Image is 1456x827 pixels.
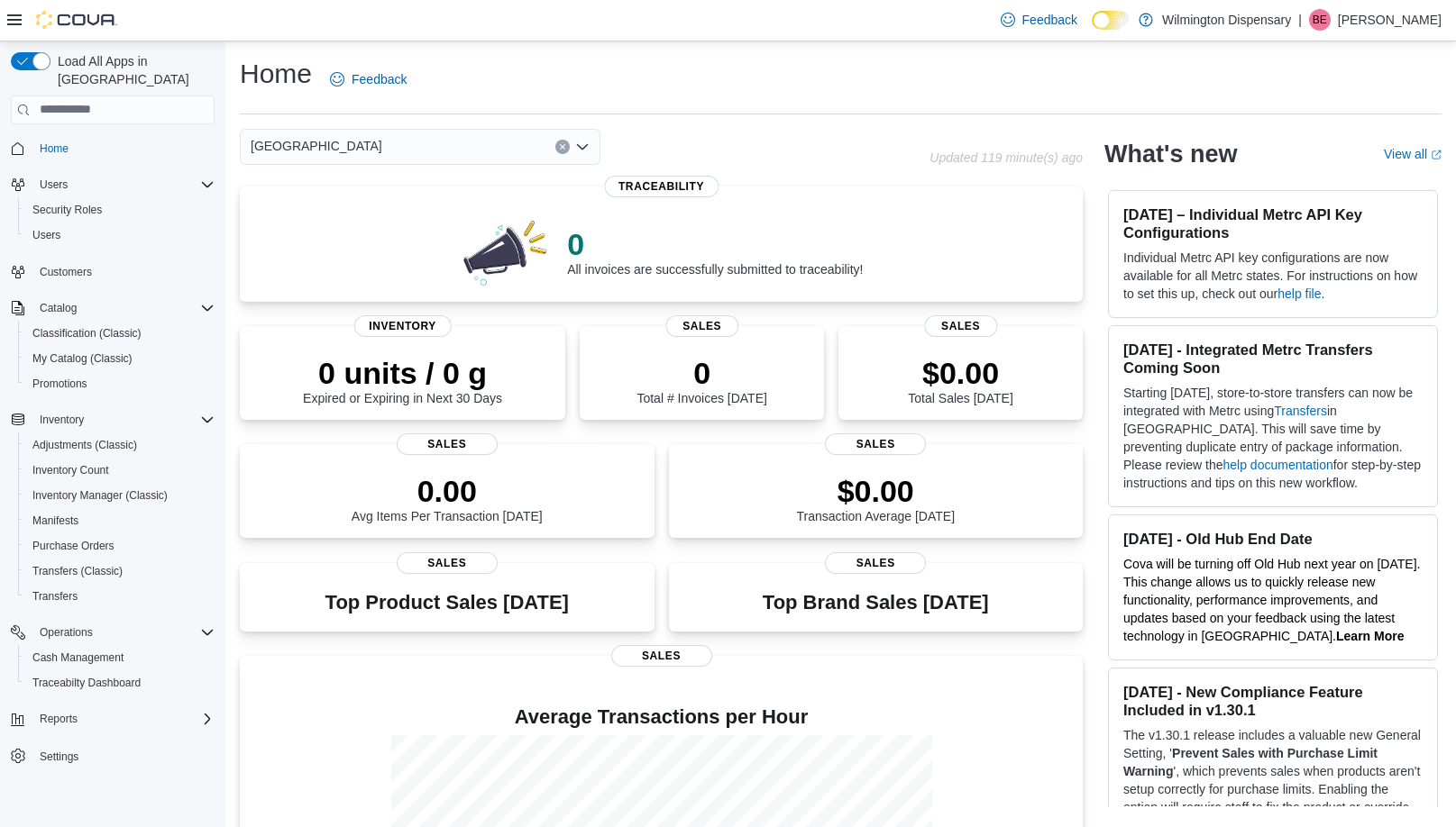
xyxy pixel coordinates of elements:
[18,483,222,508] button: Inventory Manager (Classic)
[25,224,68,246] a: Users
[32,137,215,159] span: Home
[25,224,215,246] span: Users
[1123,683,1423,719] h3: [DATE] - New Compliance Feature Included in v1.30.1
[18,559,222,584] button: Transfers (Classic)
[32,203,102,217] span: Security Roles
[18,432,222,458] button: Adjustments (Classic)
[459,215,553,287] img: 0
[32,589,78,604] span: Transfers
[32,622,215,643] span: Operations
[1123,249,1423,303] p: Individual Metrc API key configurations are now available for all Metrc states. For instructions ...
[32,564,123,578] span: Transfers (Classic)
[40,265,92,279] span: Customers
[18,458,222,483] button: Inventory Count
[567,226,863,277] div: All invoices are successfully submitted to traceability!
[32,260,215,283] span: Customers
[994,2,1085,38] a: Feedback
[32,676,141,690] span: Traceabilty Dashboard
[25,647,131,668] a: Cash Management
[32,539,114,553] span: Purchase Orders
[352,473,543,523] div: Avg Items Per Transaction [DATE]
[18,533,222,559] button: Purchase Orders
[32,297,84,319] button: Catalog
[352,473,543,509] p: 0.00
[1162,9,1291,31] p: Wilmington Dispensary
[32,488,168,503] span: Inventory Manager (Classic)
[25,434,144,456] a: Adjustments (Classic)
[908,355,1012,391] p: $0.00
[40,750,78,764] span: Settings
[18,346,222,371] button: My Catalog (Classic)
[825,552,926,574] span: Sales
[254,706,1068,728] h4: Average Transactions per Hour
[611,645,712,667] span: Sales
[1313,9,1327,31] span: BE
[555,140,570,154] button: Clear input
[25,672,215,694] span: Traceabilty Dashboard
[18,321,222,346] button: Classification (Classic)
[636,355,766,405] div: Total # Invoices [DATE]
[32,138,76,159] a: Home
[352,70,407,88] span: Feedback
[665,315,738,337] span: Sales
[1336,629,1404,643] a: Learn More
[323,61,414,97] a: Feedback
[32,351,133,366] span: My Catalog (Classic)
[1309,9,1331,31] div: Ben Erichsen
[763,592,989,613] h3: Top Brand Sales [DATE]
[25,672,148,694] a: Traceabilty Dashboard
[25,348,215,369] span: My Catalog (Classic)
[4,706,222,732] button: Reports
[4,259,222,285] button: Customers
[25,510,86,532] a: Manifests
[25,485,175,506] a: Inventory Manager (Classic)
[1092,30,1093,31] span: Dark Mode
[32,409,91,431] button: Inventory
[25,373,95,395] a: Promotions
[353,315,451,337] span: Inventory
[1123,557,1420,643] span: Cova will be turning off Old Hub next year on [DATE]. This change allows us to quickly release ne...
[32,326,142,341] span: Classification (Classic)
[32,622,100,643] button: Operations
[25,459,116,481] a: Inventory Count
[1123,341,1423,377] h3: [DATE] - Integrated Metrc Transfers Coming Soon
[604,176,719,197] span: Traceability
[325,592,569,613] h3: Top Product Sales [DATE]
[40,712,78,726] span: Reports
[11,128,215,816] nav: Complex example
[18,197,222,223] button: Security Roles
[32,438,137,452] span: Adjustments (Classic)
[1123,746,1378,778] strong: Prevent Sales with Purchase Limit Warning
[32,174,75,195] button: Users
[18,371,222,396] button: Promotions
[18,223,222,248] button: Users
[32,174,215,195] span: Users
[1123,205,1423,241] h3: [DATE] – Individual Metrc API Key Configurations
[32,650,124,665] span: Cash Management
[25,560,130,582] a: Transfers (Classic)
[796,473,955,523] div: Transaction Average [DATE]
[1104,140,1237,168] h2: What's new
[251,135,382,157] span: [GEOGRAPHIC_DATA]
[575,140,590,154] button: Open list of options
[1277,286,1321,301] a: help file
[32,297,215,319] span: Catalog
[32,409,215,431] span: Inventory
[1274,404,1327,418] a: Transfers
[32,463,109,477] span: Inventory Count
[397,552,498,574] span: Sales
[908,355,1012,405] div: Total Sales [DATE]
[25,199,109,221] a: Security Roles
[25,485,215,506] span: Inventory Manager (Classic)
[25,535,122,557] a: Purchase Orders
[32,746,86,768] a: Settings
[25,434,215,456] span: Adjustments (Classic)
[25,647,215,668] span: Cash Management
[397,433,498,455] span: Sales
[567,226,863,262] p: 0
[25,459,215,481] span: Inventory Count
[636,355,766,391] p: 0
[36,11,117,29] img: Cova
[18,645,222,670] button: Cash Management
[1431,150,1442,160] svg: External link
